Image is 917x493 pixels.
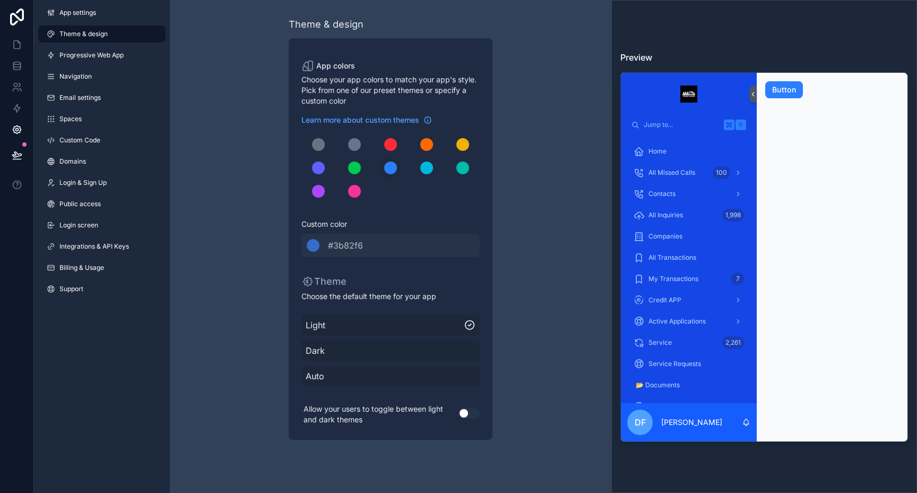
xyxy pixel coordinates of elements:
span: Progressive Web App [59,51,124,59]
span: Domains [59,157,86,166]
span: All Transactions [648,253,696,262]
span: 📂 Documents [636,381,680,389]
a: All Inquiries1,998 [627,206,750,225]
span: Choose the default theme for your app [301,291,480,302]
span: Service Requests [648,360,701,368]
a: Email settings [38,89,166,106]
p: Theme [301,274,347,289]
div: 100 [713,166,730,179]
span: Auto [306,370,475,382]
a: Progressive Web App [38,47,166,64]
span: Learn more about custom themes [301,115,419,125]
a: Learn more about custom themes [301,115,432,125]
span: Email settings [59,93,101,102]
a: Theme & design [38,25,166,42]
a: 📂 Documents [627,376,750,395]
span: Serv. Req. Line Items [648,402,711,411]
a: Custom Code [38,132,166,149]
a: App settings [38,4,166,21]
span: App colors [316,61,355,71]
span: Billing & Usage [59,263,104,272]
a: Spaces [38,110,166,127]
span: Active Applications [648,317,706,326]
div: 1,998 [722,209,744,222]
span: Public access [59,200,101,208]
a: Navigation [38,68,166,85]
a: Home [627,142,750,161]
span: Login & Sign Up [59,178,107,187]
span: Support [59,285,83,293]
div: scrollable content [621,134,757,403]
h3: Preview [620,51,908,64]
a: Billing & Usage [38,259,166,276]
a: Login & Sign Up [38,174,166,191]
span: Navigation [59,72,92,81]
span: App settings [59,8,96,17]
span: Login screen [59,221,98,229]
span: Custom color [301,219,471,229]
a: Companies [627,227,750,246]
a: Support [38,280,166,297]
a: Contacts [627,184,750,203]
a: Integrations & API Keys [38,238,166,255]
span: Contacts [648,190,676,198]
span: Choose your app colors to match your app's style. Pick from one of our preset themes or specify a... [301,74,480,106]
a: Public access [38,195,166,212]
a: All Missed Calls100 [627,163,750,182]
button: Button [765,81,803,98]
span: #3b82f6 [328,239,363,252]
span: Custom Code [59,136,100,144]
a: Active Applications [627,312,750,331]
span: Home [648,147,667,156]
a: Login screen [38,217,166,234]
span: All Missed Calls [648,168,695,177]
div: 2,261 [722,336,744,349]
span: Dark [306,344,475,357]
a: Domains [38,153,166,170]
span: Theme & design [59,30,108,38]
div: 7 [731,273,744,285]
span: Integrations & API Keys [59,242,129,251]
a: All Transactions [627,248,750,267]
span: My Transactions [648,275,698,283]
span: Companies [648,232,682,241]
span: Light [306,319,464,331]
span: Credit APP [648,296,681,304]
span: Jump to... [644,121,720,129]
span: Service [648,338,672,347]
a: My Transactions7 [627,269,750,288]
span: K [737,121,745,129]
img: App logo [680,86,697,103]
button: Jump to...K [627,115,750,134]
div: Theme & design [289,17,364,32]
span: Spaces [59,115,82,123]
a: Serv. Req. Line Items [627,397,750,416]
a: Credit APP [627,291,750,310]
span: All Inquiries [648,211,683,219]
p: [PERSON_NAME] [661,417,722,428]
span: DF [635,416,646,429]
a: Service Requests [627,354,750,373]
p: Allow your users to toggle between light and dark themes [301,402,458,427]
a: Service2,261 [627,333,750,352]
